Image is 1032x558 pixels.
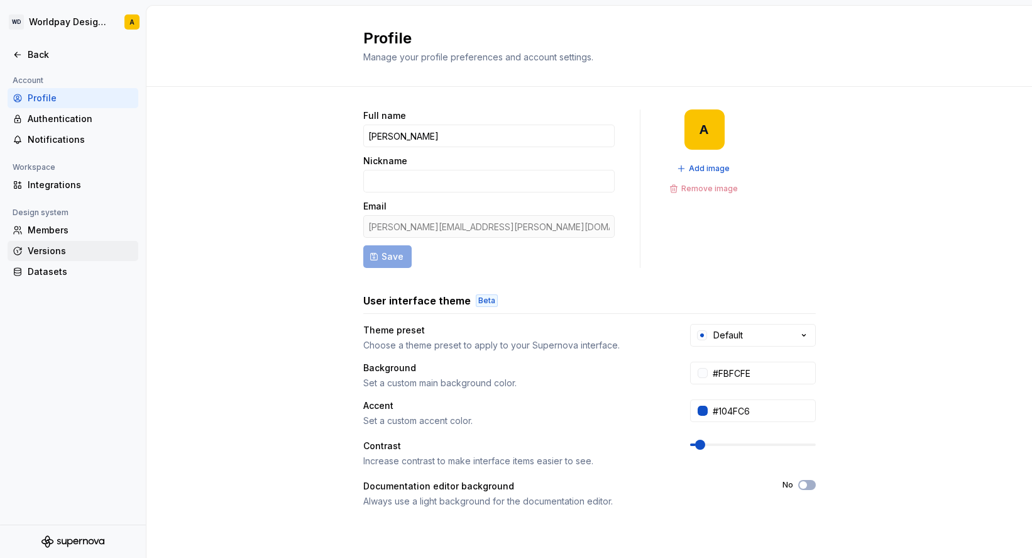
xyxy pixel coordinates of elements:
[363,495,760,508] div: Always use a light background for the documentation editor.
[8,73,48,88] div: Account
[3,8,143,36] button: WDWorldpay Design SystemA
[8,175,138,195] a: Integrations
[363,455,667,467] div: Increase contrast to make interface items easier to see.
[8,241,138,261] a: Versions
[689,164,730,174] span: Add image
[363,415,667,427] div: Set a custom accent color.
[700,125,709,135] div: A
[28,133,133,146] div: Notifications
[28,113,133,125] div: Authentication
[29,16,109,28] div: Worldpay Design System
[8,130,138,150] a: Notifications
[363,200,387,213] label: Email
[363,155,407,167] label: Nickname
[363,480,760,493] div: Documentation editor background
[8,262,138,282] a: Datasets
[363,109,406,122] label: Full name
[363,28,801,48] h2: Profile
[8,220,138,240] a: Members
[28,245,133,257] div: Versions
[476,294,498,307] div: Beta
[8,88,138,108] a: Profile
[8,45,138,65] a: Back
[363,362,667,374] div: Background
[28,48,133,61] div: Back
[363,293,471,308] h3: User interface theme
[782,480,793,490] label: No
[708,362,816,384] input: #FFFFFF
[28,265,133,278] div: Datasets
[713,329,743,342] div: Default
[129,17,134,27] div: A
[41,535,104,548] svg: Supernova Logo
[363,377,667,389] div: Set a custom main background color.
[8,160,60,175] div: Workspace
[8,109,138,129] a: Authentication
[363,440,667,452] div: Contrast
[673,160,735,177] button: Add image
[363,324,667,337] div: Theme preset
[363,339,667,352] div: Choose a theme preset to apply to your Supernova interface.
[708,399,816,422] input: #104FC6
[28,179,133,191] div: Integrations
[363,52,593,62] span: Manage your profile preferences and account settings.
[363,399,667,412] div: Accent
[690,324,816,347] button: Default
[8,205,74,220] div: Design system
[28,224,133,237] div: Members
[9,14,24,30] div: WD
[28,92,133,104] div: Profile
